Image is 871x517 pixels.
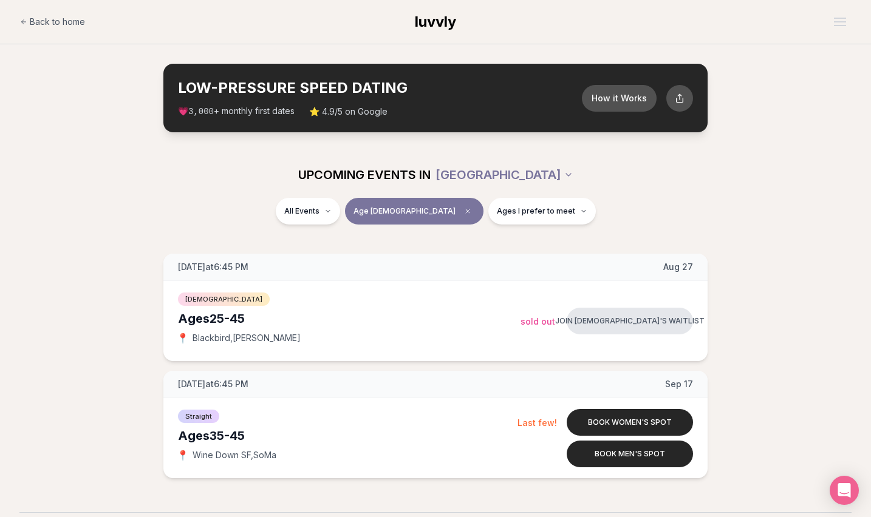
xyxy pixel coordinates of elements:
span: All Events [284,206,319,216]
button: [GEOGRAPHIC_DATA] [435,161,573,188]
div: Ages 25-45 [178,310,521,327]
button: Book men's spot [567,441,693,467]
span: Wine Down SF , SoMa [193,449,276,461]
span: 📍 [178,333,188,343]
span: [DATE] at 6:45 PM [178,378,248,390]
button: Book women's spot [567,409,693,436]
span: UPCOMING EVENTS IN [298,166,431,183]
a: Back to home [20,10,85,34]
button: Ages I prefer to meet [488,198,596,225]
span: luvvly [415,13,456,30]
span: ⭐ 4.9/5 on Google [309,106,388,118]
span: Aug 27 [663,261,693,273]
span: Clear age [460,204,475,218]
span: Straight [178,410,219,423]
span: Sep 17 [665,378,693,390]
div: Ages 35-45 [178,427,517,444]
span: 3,000 [188,107,214,117]
a: luvvly [415,12,456,32]
button: Age [DEMOGRAPHIC_DATA]Clear age [345,198,483,225]
span: Blackbird , [PERSON_NAME] [193,332,301,344]
span: Last few! [517,417,557,428]
button: All Events [276,198,340,225]
div: Open Intercom Messenger [830,476,859,505]
span: Age [DEMOGRAPHIC_DATA] [354,206,456,216]
button: How it Works [582,85,657,112]
h2: LOW-PRESSURE SPEED DATING [178,78,582,98]
span: 📍 [178,450,188,460]
span: [DEMOGRAPHIC_DATA] [178,292,270,306]
span: Back to home [30,16,85,28]
span: Ages I prefer to meet [497,206,575,216]
button: Join [DEMOGRAPHIC_DATA]'s waitlist [567,308,693,334]
span: [DATE] at 6:45 PM [178,261,248,273]
span: 💗 + monthly first dates [178,105,295,118]
button: Open menu [829,13,851,31]
span: Sold Out [521,316,555,326]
